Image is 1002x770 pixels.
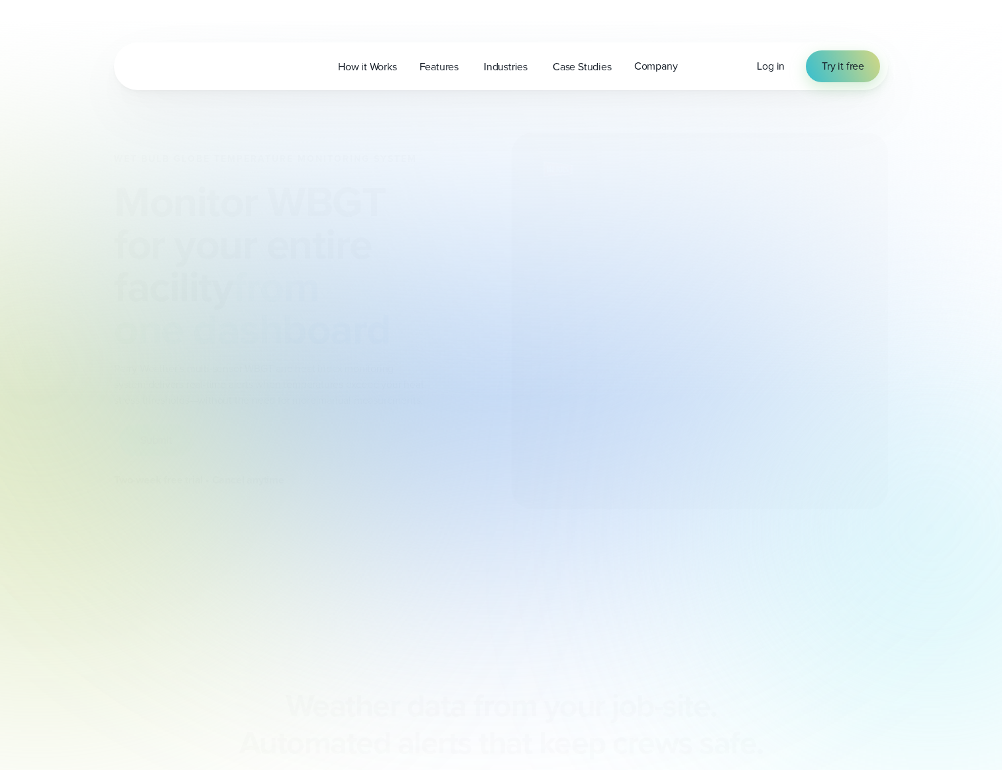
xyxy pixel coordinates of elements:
a: Try it free [806,50,880,82]
a: Log in [757,58,785,74]
a: Case Studies [541,53,623,80]
span: Try it free [822,58,864,74]
span: Features [419,59,459,75]
span: How it Works [338,59,397,75]
span: Case Studies [553,59,612,75]
span: Company [634,58,678,74]
a: How it Works [327,53,408,80]
span: Industries [484,59,528,75]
